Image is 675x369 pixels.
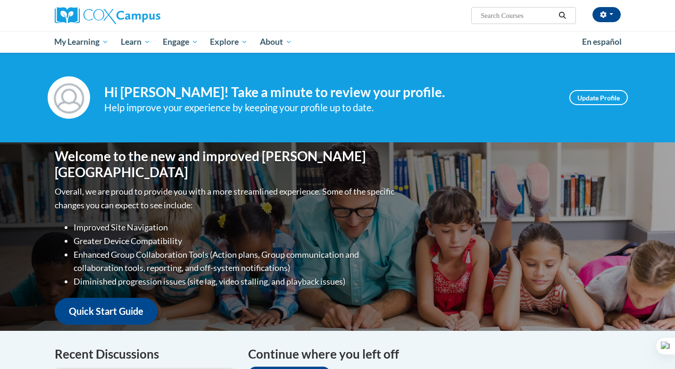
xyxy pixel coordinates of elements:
[115,31,157,53] a: Learn
[480,10,555,21] input: Search Courses
[582,37,622,47] span: En español
[49,31,115,53] a: My Learning
[74,248,397,275] li: Enhanced Group Collaboration Tools (Action plans, Group communication and collaboration tools, re...
[163,36,198,48] span: Engage
[260,36,292,48] span: About
[104,84,555,100] h4: Hi [PERSON_NAME]! Take a minute to review your profile.
[55,185,397,212] p: Overall, we are proud to provide you with a more streamlined experience. Some of the specific cha...
[555,10,569,21] button: Search
[248,345,621,363] h4: Continue where you left off
[74,275,397,288] li: Diminished progression issues (site lag, video stalling, and playback issues)
[55,7,234,24] a: Cox Campus
[41,31,635,53] div: Main menu
[576,32,628,52] a: En español
[104,100,555,115] div: Help improve your experience by keeping your profile up to date.
[54,36,108,48] span: My Learning
[48,76,90,119] img: Profile Image
[121,36,150,48] span: Learn
[74,234,397,248] li: Greater Device Compatibility
[157,31,204,53] a: Engage
[254,31,298,53] a: About
[74,221,397,234] li: Improved Site Navigation
[55,298,158,325] a: Quick Start Guide
[569,90,628,105] a: Update Profile
[204,31,254,53] a: Explore
[55,7,160,24] img: Cox Campus
[592,7,621,22] button: Account Settings
[210,36,248,48] span: Explore
[55,345,234,363] h4: Recent Discussions
[55,148,397,180] h1: Welcome to the new and improved [PERSON_NAME][GEOGRAPHIC_DATA]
